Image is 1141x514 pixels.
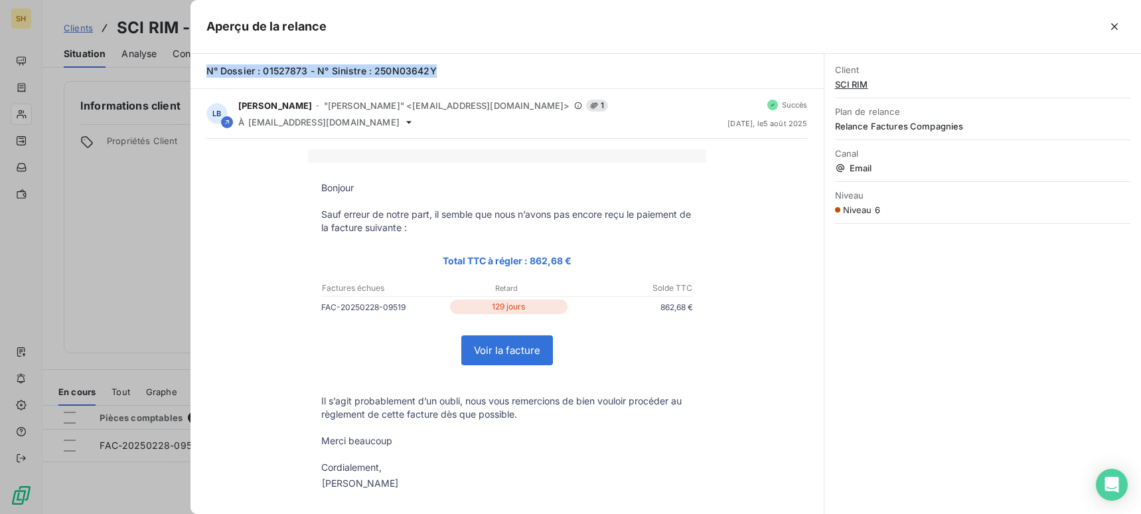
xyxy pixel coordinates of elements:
[727,120,807,128] span: [DATE] , le 5 août 2025
[206,103,228,124] div: LB
[238,117,244,128] span: À
[835,148,1131,159] span: Canal
[835,190,1131,201] span: Niveau
[321,181,693,195] p: Bonjour
[248,117,400,128] span: [EMAIL_ADDRESS][DOMAIN_NAME]
[321,253,693,268] p: Total TTC à régler : 862,68 €
[835,64,1131,75] span: Client
[835,121,1131,131] span: Relance Factures Compagnies
[324,100,570,111] span: "[PERSON_NAME]" <[EMAIL_ADDRESS][DOMAIN_NAME]>
[321,300,447,314] p: FAC-20250228-09519
[206,17,327,36] h5: Aperçu de la relance
[450,300,568,314] p: 129 jours
[321,208,693,234] p: Sauf erreur de notre part, il semble que nous n’avons pas encore reçu le paiement de la facture s...
[843,205,880,215] span: Niveau 6
[835,79,1131,90] span: SCI RIM
[782,101,808,109] span: Succès
[321,461,693,474] p: Cordialement,
[570,282,692,294] p: Solde TTC
[1096,469,1128,501] div: Open Intercom Messenger
[238,100,313,111] span: [PERSON_NAME]
[570,300,693,314] p: 862,68 €
[321,434,693,448] p: Merci beaucoup
[316,102,319,110] span: -
[322,477,398,490] div: [PERSON_NAME]
[835,106,1131,117] span: Plan de relance
[445,282,568,294] p: Retard
[586,100,608,112] span: 1
[321,394,693,421] p: Il s’agit probablement d’un oubli, nous vous remercions de bien vouloir procéder au règlement de ...
[206,65,437,76] span: N° Dossier : 01527873 - N° Sinistre : 250N03642Y
[835,163,1131,173] span: Email
[462,336,552,365] a: Voir la facture
[322,282,445,294] p: Factures échues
